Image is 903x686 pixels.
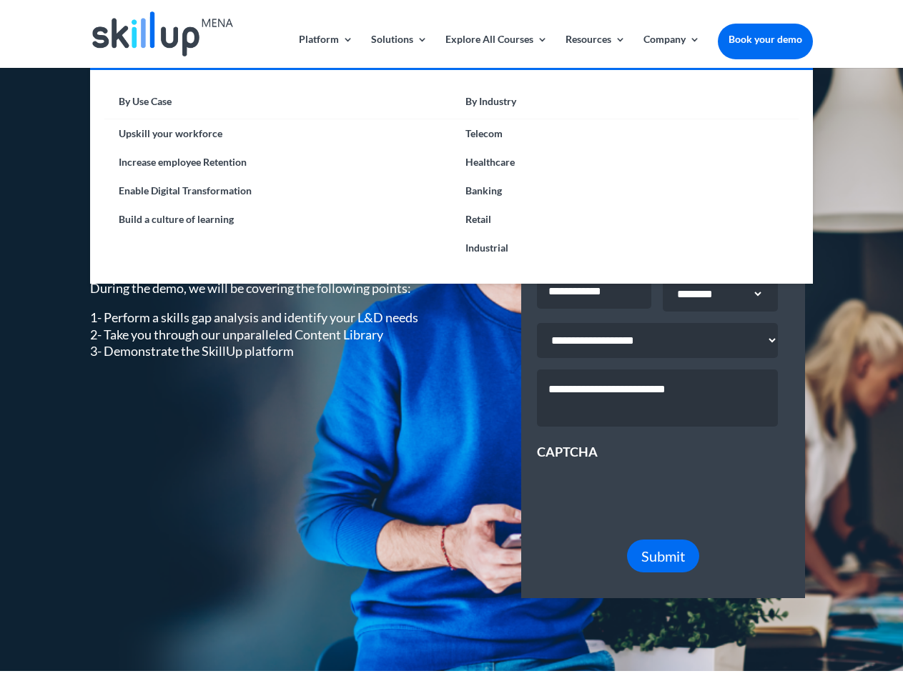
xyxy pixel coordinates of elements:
[451,205,798,234] a: Retail
[92,11,232,56] img: Skillup Mena
[104,177,451,205] a: Enable Digital Transformation
[90,309,431,359] p: 1- Perform a skills gap analysis and identify your L&D needs 2- Take you through our unparalleled...
[627,540,699,572] button: Submit
[451,177,798,205] a: Banking
[104,148,451,177] a: Increase employee Retention
[566,34,626,68] a: Resources
[451,234,798,262] a: Industrial
[451,148,798,177] a: Healthcare
[451,119,798,148] a: Telecom
[104,205,451,234] a: Build a culture of learning
[718,24,813,55] a: Book your demo
[90,280,431,360] div: During the demo, we will be covering the following points:
[299,34,353,68] a: Platform
[445,34,548,68] a: Explore All Courses
[643,34,700,68] a: Company
[451,91,798,119] a: By Industry
[641,547,685,565] span: Submit
[537,444,598,460] label: CAPTCHA
[104,119,451,148] a: Upskill your workforce
[665,532,903,686] iframe: Chat Widget
[371,34,428,68] a: Solutions
[104,91,451,119] a: By Use Case
[537,461,754,517] iframe: reCAPTCHA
